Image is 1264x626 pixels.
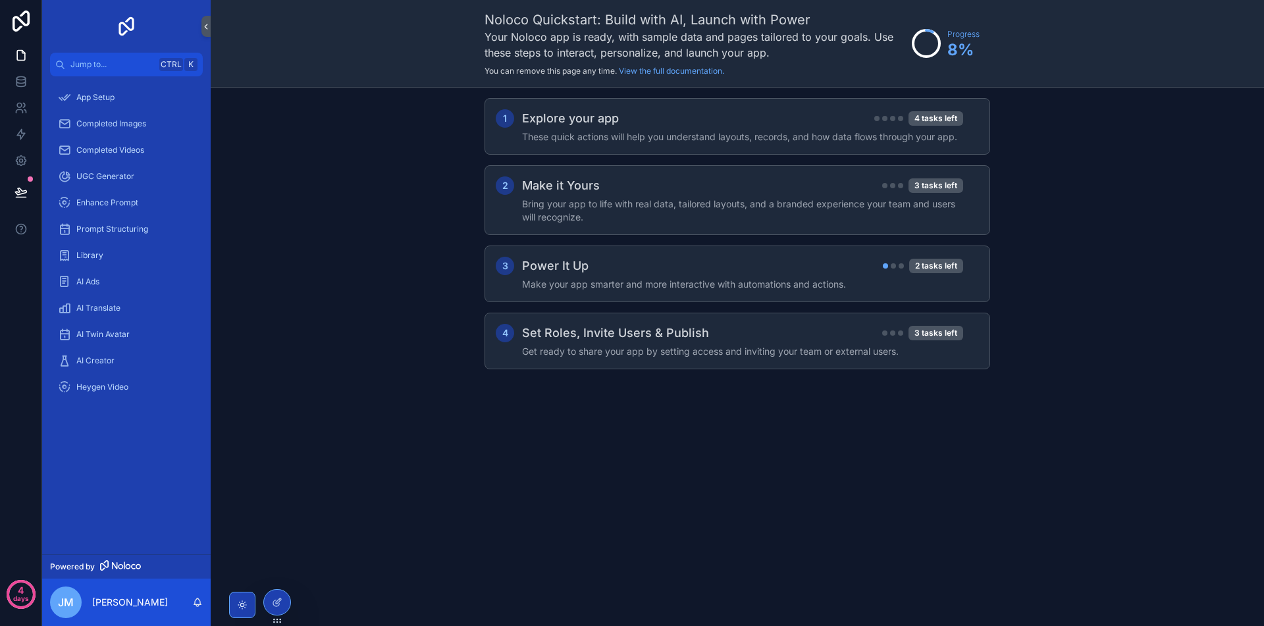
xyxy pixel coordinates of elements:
[50,138,203,162] a: Completed Videos
[50,323,203,346] a: AI Twin Avatar
[50,561,95,572] span: Powered by
[116,16,137,37] img: App logo
[58,594,74,610] span: JM
[50,53,203,76] button: Jump to...CtrlK
[619,66,724,76] a: View the full documentation.
[76,224,148,234] span: Prompt Structuring
[76,92,115,103] span: App Setup
[76,355,115,366] span: AI Creator
[947,29,980,39] span: Progress
[13,589,29,608] p: days
[211,88,1264,406] div: scrollable content
[522,130,963,143] h4: These quick actions will help you understand layouts, records, and how data flows through your app.
[42,76,211,416] div: scrollable content
[496,324,514,342] div: 4
[50,191,203,215] a: Enhance Prompt
[522,324,709,342] h2: Set Roles, Invite Users & Publish
[50,217,203,241] a: Prompt Structuring
[909,259,963,273] div: 2 tasks left
[76,197,138,208] span: Enhance Prompt
[50,349,203,373] a: AI Creator
[50,165,203,188] a: UGC Generator
[485,11,905,29] h1: Noloco Quickstart: Build with AI, Launch with Power
[186,59,196,70] span: K
[908,326,963,340] div: 3 tasks left
[522,109,619,128] h2: Explore your app
[70,59,154,70] span: Jump to...
[76,329,130,340] span: AI Twin Avatar
[485,66,617,76] span: You can remove this page any time.
[908,111,963,126] div: 4 tasks left
[50,244,203,267] a: Library
[76,145,144,155] span: Completed Videos
[50,296,203,320] a: AI Translate
[522,345,963,358] h4: Get ready to share your app by setting access and inviting your team or external users.
[50,270,203,294] a: AI Ads
[42,554,211,579] a: Powered by
[522,257,589,275] h2: Power It Up
[18,584,24,597] p: 4
[522,176,600,195] h2: Make it Yours
[496,109,514,128] div: 1
[947,39,980,61] span: 8 %
[50,86,203,109] a: App Setup
[76,250,103,261] span: Library
[50,375,203,399] a: Heygen Video
[522,278,963,291] h4: Make your app smarter and more interactive with automations and actions.
[522,197,963,224] h4: Bring your app to life with real data, tailored layouts, and a branded experience your team and u...
[76,303,120,313] span: AI Translate
[92,596,168,609] p: [PERSON_NAME]
[496,257,514,275] div: 3
[76,118,146,129] span: Completed Images
[76,382,128,392] span: Heygen Video
[76,171,134,182] span: UGC Generator
[76,276,99,287] span: AI Ads
[496,176,514,195] div: 2
[908,178,963,193] div: 3 tasks left
[50,112,203,136] a: Completed Images
[159,58,183,71] span: Ctrl
[485,29,905,61] h3: Your Noloco app is ready, with sample data and pages tailored to your goals. Use these steps to i...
